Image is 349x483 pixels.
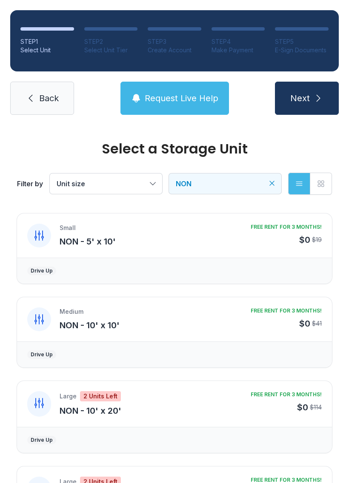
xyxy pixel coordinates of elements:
[31,437,53,443] div: Drive Up
[60,320,120,330] span: NON - 10' x 10'
[60,319,120,331] button: NON - 10' x 10'
[60,236,116,247] span: NON - 5' x 10'
[299,318,310,330] div: $0
[60,392,77,401] div: Large
[310,403,322,412] div: $114
[212,46,265,54] div: Make Payment
[169,173,281,194] button: NON
[60,236,116,247] button: NON - 5' x 10'
[251,307,322,314] div: FREE RENT FOR 3 MONTHS!
[268,179,276,188] button: Clear filters
[312,319,322,328] div: $41
[17,179,43,189] div: Filter by
[60,405,121,417] button: NON - 10' x 20'
[20,37,74,46] div: STEP 1
[84,46,138,54] div: Select Unit Tier
[148,37,201,46] div: STEP 3
[17,142,332,156] div: Select a Storage Unit
[80,391,121,401] div: 2 Units Left
[312,236,322,244] div: $19
[60,406,121,416] span: NON - 10' x 20'
[290,92,310,104] span: Next
[31,351,53,358] div: Drive Up
[145,92,218,104] span: Request Live Help
[60,307,83,316] div: Medium
[60,224,76,232] div: Small
[57,179,85,188] span: Unit size
[20,46,74,54] div: Select Unit
[39,92,59,104] span: Back
[275,46,329,54] div: E-Sign Documents
[50,173,162,194] button: Unit size
[176,179,192,188] span: NON
[251,391,322,398] div: FREE RENT FOR 3 MONTHS!
[84,37,138,46] div: STEP 2
[148,46,201,54] div: Create Account
[297,401,308,413] div: $0
[251,224,322,230] div: FREE RENT FOR 3 MONTHS!
[275,37,329,46] div: STEP 5
[212,37,265,46] div: STEP 4
[31,267,53,274] div: Drive Up
[299,234,310,246] div: $0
